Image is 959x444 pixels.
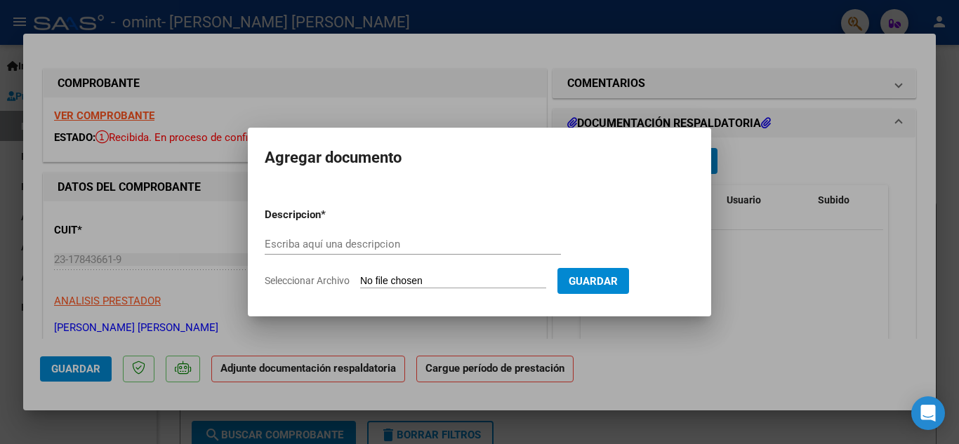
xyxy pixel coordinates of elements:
[265,207,394,223] p: Descripcion
[911,396,945,430] div: Open Intercom Messenger
[265,144,694,171] h2: Agregar documento
[265,275,350,286] span: Seleccionar Archivo
[557,268,629,294] button: Guardar
[569,275,618,288] span: Guardar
